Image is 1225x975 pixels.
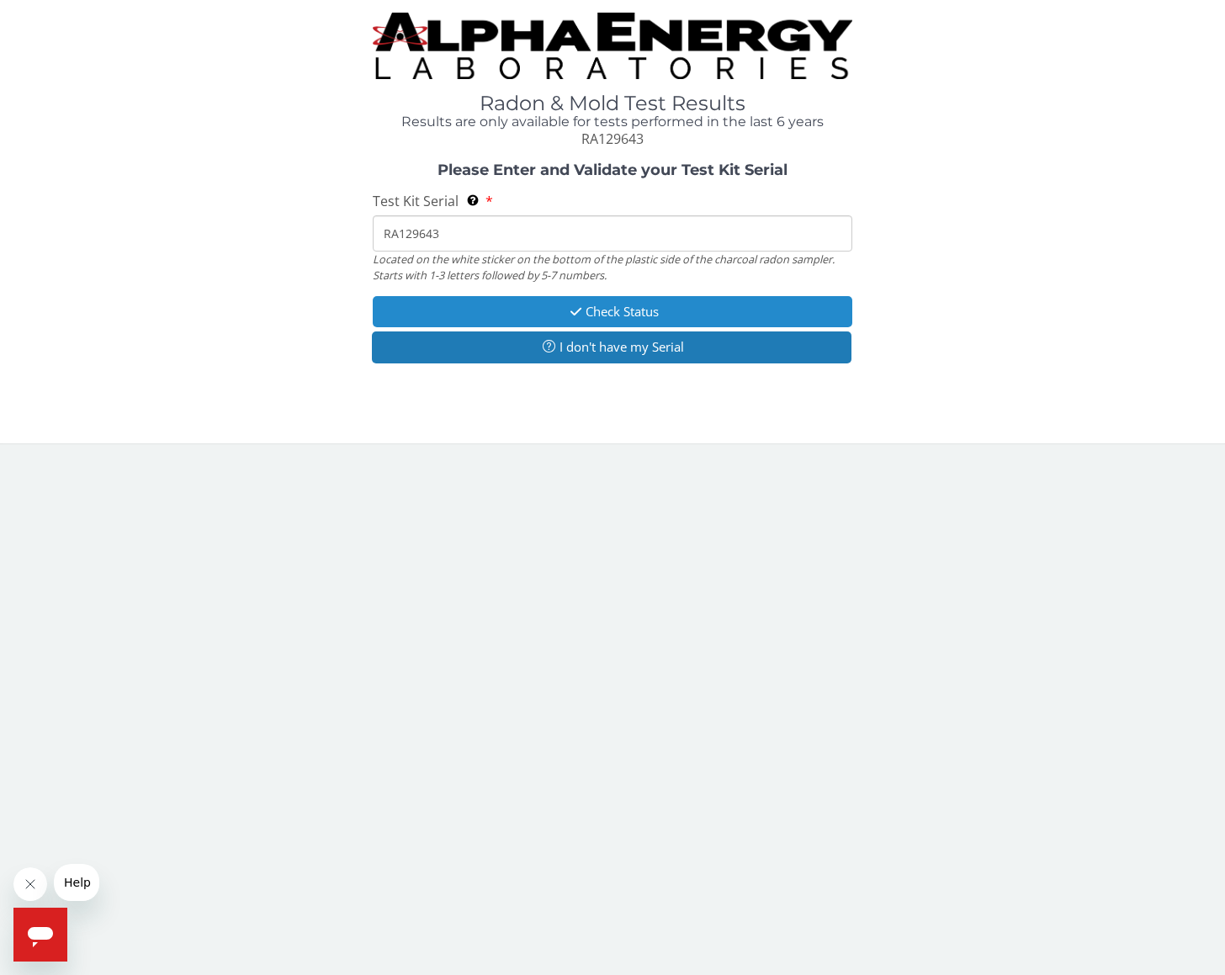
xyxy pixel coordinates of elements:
[373,93,852,114] h1: Radon & Mold Test Results
[373,192,459,210] span: Test Kit Serial
[54,864,99,901] iframe: Message from company
[13,867,47,901] iframe: Close message
[373,114,852,130] h4: Results are only available for tests performed in the last 6 years
[373,296,852,327] button: Check Status
[372,331,851,363] button: I don't have my Serial
[373,13,852,79] img: TightCrop.jpg
[13,908,67,962] iframe: Button to launch messaging window
[373,252,852,283] div: Located on the white sticker on the bottom of the plastic side of the charcoal radon sampler. Sta...
[437,161,787,179] strong: Please Enter and Validate your Test Kit Serial
[581,130,644,148] span: RA129643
